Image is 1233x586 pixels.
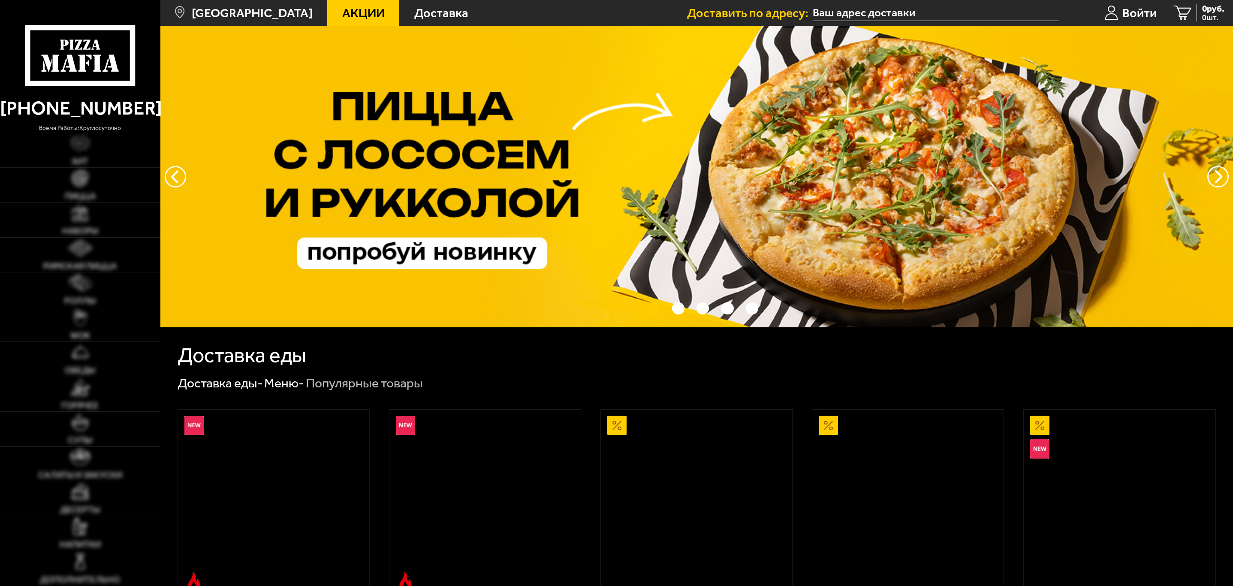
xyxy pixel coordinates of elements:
span: Горячее [61,401,99,410]
a: Меню- [264,375,304,391]
img: Новинка [184,416,204,435]
span: Дополнительно [40,575,120,584]
input: Ваш адрес доставки [813,5,1059,21]
span: [GEOGRAPHIC_DATA] [192,7,313,19]
span: Десерты [60,505,100,514]
button: точки переключения [647,302,660,315]
span: Салаты и закуски [38,471,122,479]
span: Доставка [414,7,468,19]
img: Новинка [1030,439,1049,459]
button: предыдущий [1207,166,1229,187]
img: Акционный [819,416,838,435]
span: Римская пицца [43,262,117,270]
img: Новинка [396,416,415,435]
span: Доставить по адресу: [687,7,813,19]
span: Обеды [65,366,95,375]
button: точки переключения [696,302,709,315]
a: Доставка еды- [178,375,263,391]
span: Акции [342,7,385,19]
span: Войти [1122,7,1157,19]
button: следующий [165,166,186,187]
img: Акционный [607,416,627,435]
span: Напитки [60,540,101,549]
span: Пицца [65,192,96,200]
span: Супы [68,436,92,444]
button: точки переключения [721,302,734,315]
button: точки переключения [746,302,758,315]
div: Популярные товары [306,375,423,392]
span: Хит [72,157,88,166]
span: 0 руб. [1202,4,1224,13]
span: Роллы [64,296,96,305]
span: Наборы [62,227,98,235]
img: Акционный [1030,416,1049,435]
button: точки переключения [672,302,684,315]
span: 0 шт. [1202,14,1224,22]
h1: Доставка еды [178,345,306,365]
span: WOK [70,331,90,340]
